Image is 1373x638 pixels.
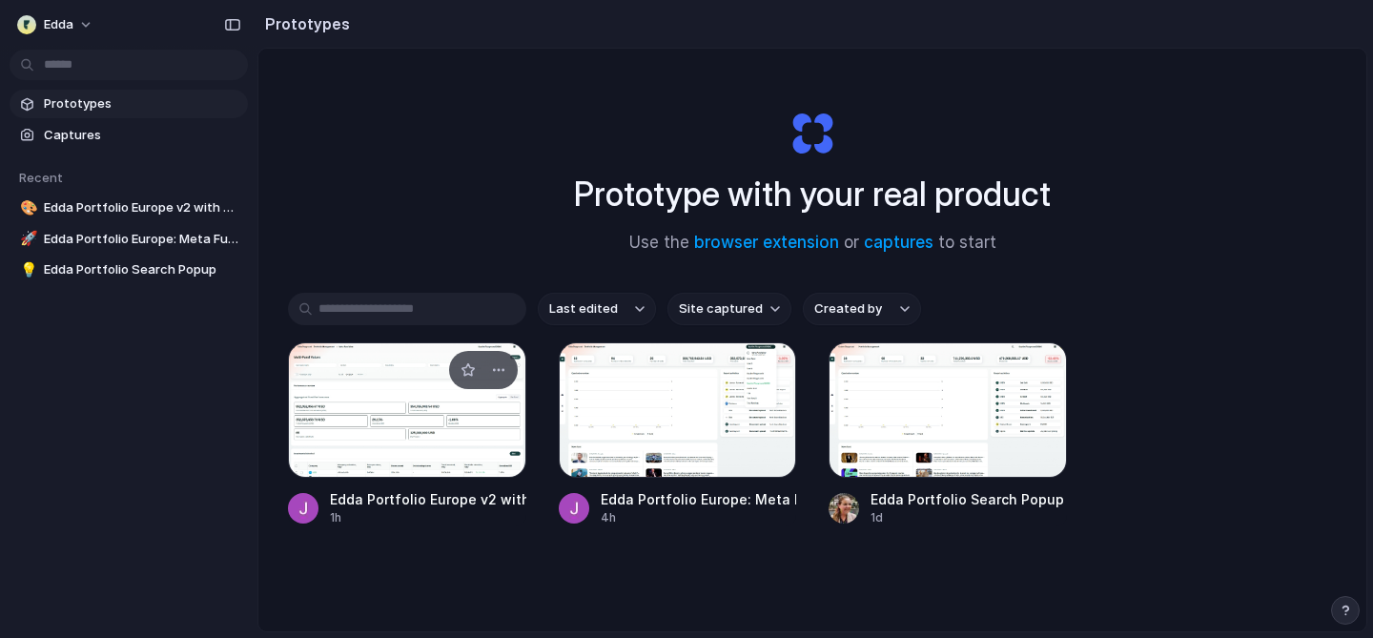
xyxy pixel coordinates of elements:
[44,260,240,279] span: Edda Portfolio Search Popup
[694,233,839,252] a: browser extension
[17,230,36,249] button: 🚀
[10,10,103,40] button: Edda
[44,15,73,34] span: Edda
[10,256,248,284] a: 💡Edda Portfolio Search Popup
[10,194,248,222] a: 🎨Edda Portfolio Europe v2 with Meta Fund View
[17,260,36,279] button: 💡
[538,293,656,325] button: Last edited
[44,230,240,249] span: Edda Portfolio Europe: Meta Fund View Button
[330,509,526,526] div: 1h
[288,342,526,526] a: Edda Portfolio Europe v2 with Meta Fund ViewEdda Portfolio Europe v2 with Meta Fund View1h
[20,259,33,281] div: 💡
[17,198,36,217] button: 🎨
[871,509,1064,526] div: 1d
[19,170,63,185] span: Recent
[864,233,933,252] a: captures
[629,231,996,256] span: Use the or to start
[10,225,248,254] a: 🚀Edda Portfolio Europe: Meta Fund View Button
[559,342,797,526] a: Edda Portfolio Europe: Meta Fund View ButtonEdda Portfolio Europe: Meta Fund View Button4h
[10,90,248,118] a: Prototypes
[257,12,350,35] h2: Prototypes
[574,169,1051,219] h1: Prototype with your real product
[44,126,240,145] span: Captures
[20,228,33,250] div: 🚀
[814,299,882,319] span: Created by
[330,489,526,509] div: Edda Portfolio Europe v2 with Meta Fund View
[601,489,797,509] div: Edda Portfolio Europe: Meta Fund View Button
[803,293,921,325] button: Created by
[549,299,618,319] span: Last edited
[829,342,1067,526] a: Edda Portfolio Search PopupEdda Portfolio Search Popup1d
[601,509,797,526] div: 4h
[44,198,240,217] span: Edda Portfolio Europe v2 with Meta Fund View
[679,299,763,319] span: Site captured
[44,94,240,113] span: Prototypes
[871,489,1064,509] div: Edda Portfolio Search Popup
[20,197,33,219] div: 🎨
[667,293,791,325] button: Site captured
[10,121,248,150] a: Captures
